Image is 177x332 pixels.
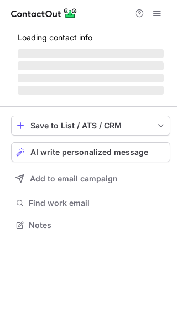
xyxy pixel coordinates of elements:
img: ContactOut v5.3.10 [11,7,77,20]
div: Save to List / ATS / CRM [30,121,151,130]
button: save-profile-one-click [11,116,170,136]
span: Notes [29,220,166,230]
p: Loading contact info [18,33,164,42]
span: Find work email [29,198,166,208]
button: Notes [11,217,170,233]
span: ‌ [18,49,164,58]
span: Add to email campaign [30,174,118,183]
button: AI write personalized message [11,142,170,162]
button: Add to email campaign [11,169,170,189]
span: ‌ [18,86,164,95]
span: ‌ [18,74,164,82]
span: ‌ [18,61,164,70]
span: AI write personalized message [30,148,148,157]
button: Find work email [11,195,170,211]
